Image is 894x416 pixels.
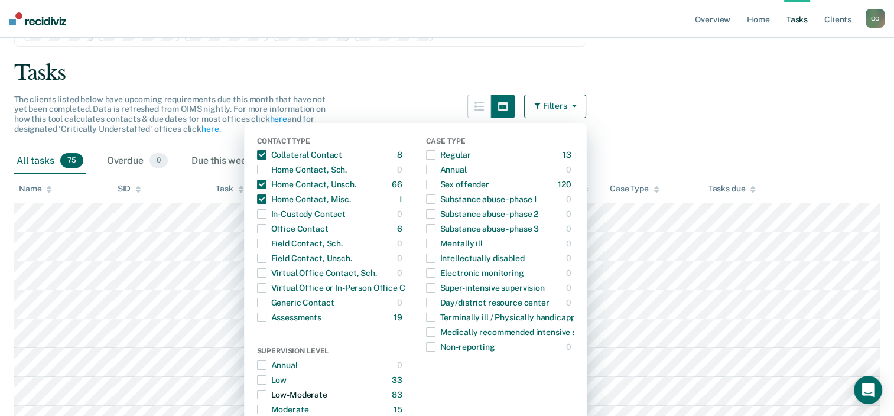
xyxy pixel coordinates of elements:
div: Medically recommended intensive supervision [426,323,616,342]
div: Collateral Contact [257,145,342,164]
div: 1 [399,190,405,209]
div: 0 [566,337,574,356]
a: here [269,114,287,123]
div: Open Intercom Messenger [854,376,882,404]
div: Generic Contact [257,293,334,312]
div: Virtual Office Contact, Sch. [257,264,377,282]
div: Regular [426,145,471,164]
div: In-Custody Contact [257,204,346,223]
div: Substance abuse - phase 3 [426,219,539,238]
div: Annual [426,160,467,179]
div: Low [257,370,287,389]
div: 19 [394,308,405,327]
span: 0 [149,153,168,168]
div: SID [118,184,142,194]
div: Intellectually disabled [426,249,525,268]
div: Case Type [610,184,659,194]
div: Substance abuse - phase 1 [426,190,538,209]
div: Task [216,184,243,194]
div: Contact Type [257,137,405,148]
div: Mentally ill [426,234,483,253]
div: Electronic monitoring [426,264,524,282]
div: Day/district resource center [426,293,550,312]
div: 6 [397,219,405,238]
div: 0 [397,234,405,253]
div: 0 [397,264,405,282]
div: 0 [566,234,574,253]
div: 0 [566,219,574,238]
div: 0 [397,160,405,179]
button: Filters [524,95,587,118]
a: here [201,124,219,134]
div: Due this week0 [189,148,278,174]
div: 0 [566,249,574,268]
div: 8 [397,145,405,164]
div: 0 [566,293,574,312]
div: Supervision Level [257,347,405,357]
div: 120 [558,175,574,194]
div: Name [19,184,52,194]
div: Tasks [14,61,880,85]
div: Low-Moderate [257,385,327,404]
div: 0 [566,190,574,209]
div: 0 [566,160,574,179]
img: Recidiviz [9,12,66,25]
div: Non-reporting [426,337,495,356]
div: 33 [392,370,405,389]
div: Super-intensive supervision [426,278,545,297]
div: Assessments [257,308,321,327]
div: 0 [397,293,405,312]
div: O O [866,9,885,28]
div: Terminally ill / Physically handicapped [426,308,585,327]
div: 13 [563,145,574,164]
div: 0 [397,204,405,223]
div: Virtual Office or In-Person Office Contact [257,278,431,297]
div: Sex offender [426,175,489,194]
div: Field Contact, Sch. [257,234,343,253]
div: Office Contact [257,219,329,238]
div: Home Contact, Unsch. [257,175,356,194]
div: 0 [397,356,405,375]
div: Home Contact, Misc. [257,190,351,209]
div: 0 [397,249,405,268]
div: Substance abuse - phase 2 [426,204,539,223]
div: Tasks due [708,184,756,194]
div: Field Contact, Unsch. [257,249,352,268]
div: 83 [392,385,405,404]
div: All tasks75 [14,148,86,174]
div: Overdue0 [105,148,170,174]
button: OO [866,9,885,28]
div: 66 [392,175,405,194]
span: The clients listed below have upcoming requirements due this month that have not yet been complet... [14,95,326,134]
div: 0 [566,204,574,223]
div: Home Contact, Sch. [257,160,347,179]
div: Case Type [426,137,574,148]
div: 0 [566,264,574,282]
span: 75 [60,153,83,168]
div: Annual [257,356,298,375]
div: 0 [566,278,574,297]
